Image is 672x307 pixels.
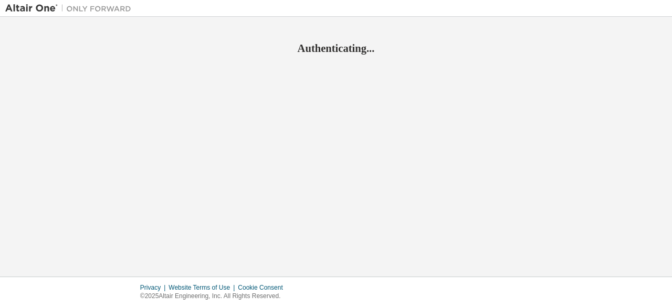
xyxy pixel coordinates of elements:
div: Cookie Consent [238,283,289,292]
div: Website Terms of Use [169,283,238,292]
div: Privacy [140,283,169,292]
p: © 2025 Altair Engineering, Inc. All Rights Reserved. [140,292,289,301]
h2: Authenticating... [5,41,667,55]
img: Altair One [5,3,136,14]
